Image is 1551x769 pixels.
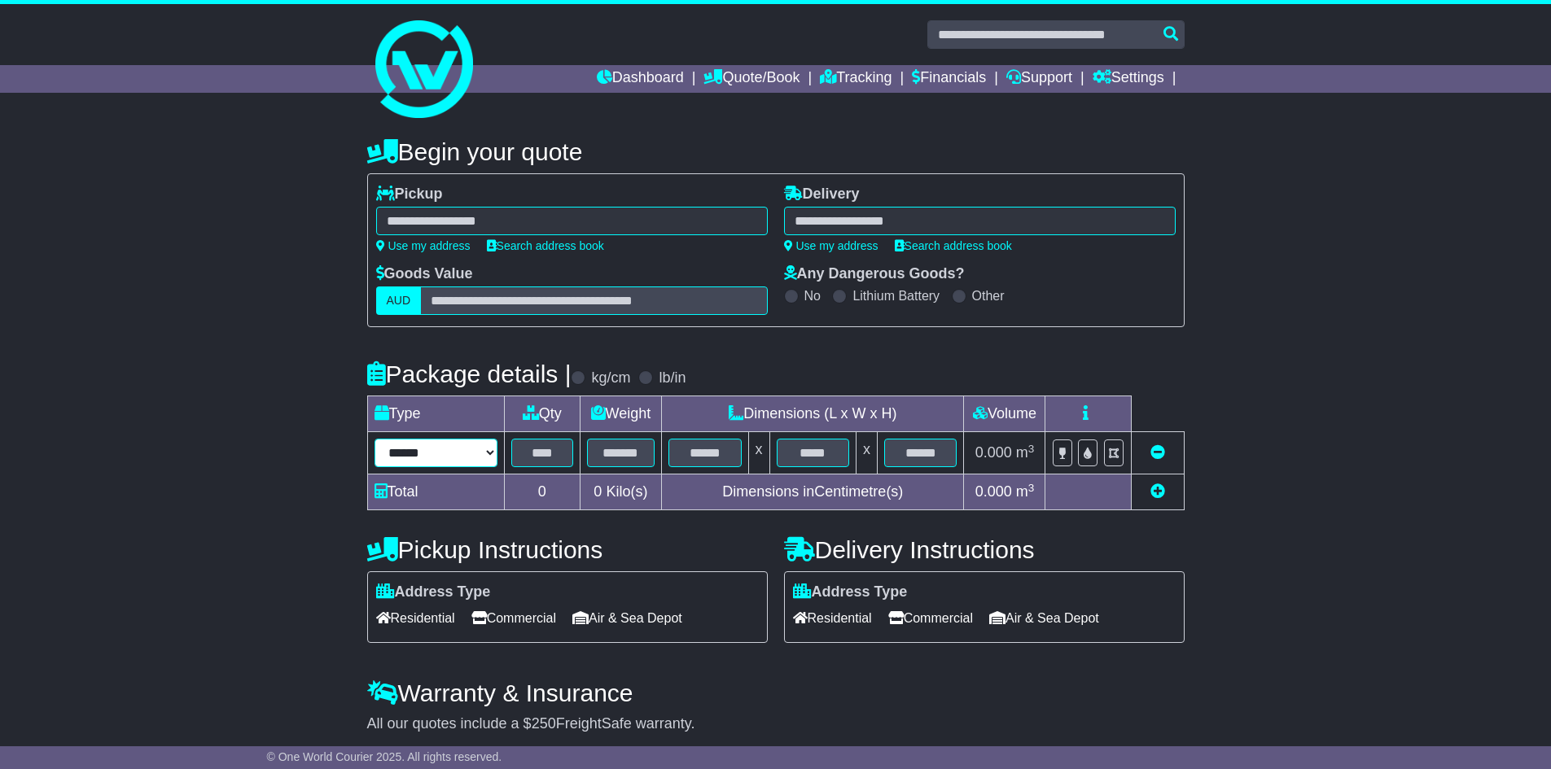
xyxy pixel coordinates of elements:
h4: Pickup Instructions [367,536,768,563]
a: Settings [1093,65,1164,93]
label: Lithium Battery [852,288,940,304]
td: Kilo(s) [580,474,662,510]
span: m [1016,483,1035,500]
span: 0.000 [975,483,1012,500]
span: 250 [532,715,556,732]
a: Search address book [895,239,1012,252]
label: Goods Value [376,265,473,283]
label: No [804,288,821,304]
a: Financials [912,65,986,93]
a: Remove this item [1150,444,1165,461]
a: Use my address [784,239,878,252]
label: Pickup [376,186,443,203]
sup: 3 [1028,482,1035,494]
a: Add new item [1150,483,1165,500]
span: 0 [594,483,602,500]
label: AUD [376,286,422,315]
td: Dimensions (L x W x H) [662,396,964,432]
label: Address Type [793,583,908,601]
a: Use my address [376,239,471,252]
label: Delivery [784,186,860,203]
td: Type [367,396,504,432]
span: Commercial [888,605,973,631]
label: lb/in [659,369,686,387]
h4: Warranty & Insurance [367,679,1185,706]
span: Commercial [471,605,556,631]
span: Air & Sea Depot [572,605,682,631]
a: Quote/Book [703,65,800,93]
td: Dimensions in Centimetre(s) [662,474,964,510]
td: Volume [964,396,1045,432]
label: Any Dangerous Goods? [784,265,965,283]
span: m [1016,444,1035,461]
h4: Package details | [367,360,572,387]
span: Residential [793,605,872,631]
td: 0 [504,474,580,510]
a: Search address book [487,239,604,252]
a: Tracking [820,65,892,93]
label: kg/cm [591,369,630,387]
td: x [857,432,878,474]
label: Other [972,288,1005,304]
span: Residential [376,605,455,631]
span: 0.000 [975,444,1012,461]
h4: Begin your quote [367,138,1185,165]
a: Support [1006,65,1072,93]
div: All our quotes include a $ FreightSafe warranty. [367,715,1185,733]
td: Weight [580,396,662,432]
span: Air & Sea Depot [989,605,1099,631]
span: © One World Courier 2025. All rights reserved. [267,750,502,763]
td: Total [367,474,504,510]
a: Dashboard [597,65,684,93]
td: Qty [504,396,580,432]
sup: 3 [1028,443,1035,455]
label: Address Type [376,583,491,601]
td: x [748,432,769,474]
h4: Delivery Instructions [784,536,1185,563]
